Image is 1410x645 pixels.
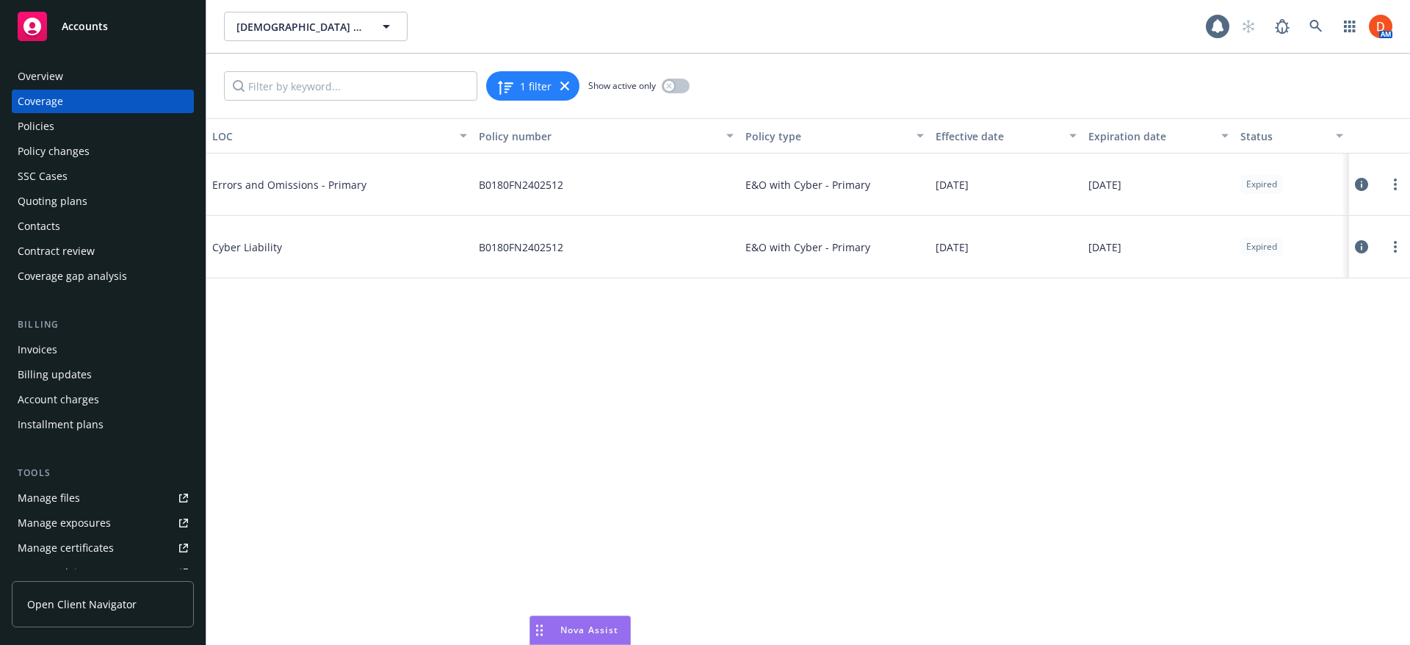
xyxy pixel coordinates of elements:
[1268,12,1297,41] a: Report a Bug
[12,90,194,113] a: Coverage
[12,6,194,47] a: Accounts
[745,177,870,192] span: E&O with Cyber - Primary
[1301,12,1331,41] a: Search
[12,511,194,535] a: Manage exposures
[12,466,194,480] div: Tools
[530,616,549,644] div: Drag to move
[206,118,473,154] button: LOC
[212,239,433,255] span: Cyber Liability
[588,79,656,92] span: Show active only
[18,388,99,411] div: Account charges
[18,363,92,386] div: Billing updates
[479,177,563,192] span: B0180FN2402512
[479,239,563,255] span: B0180FN2402512
[745,239,870,255] span: E&O with Cyber - Primary
[18,165,68,188] div: SSC Cases
[18,413,104,436] div: Installment plans
[479,129,717,144] div: Policy number
[224,71,477,101] input: Filter by keyword...
[224,12,408,41] button: [DEMOGRAPHIC_DATA] Health System/West
[1369,15,1392,38] img: photo
[1234,118,1349,154] button: Status
[12,115,194,138] a: Policies
[236,19,364,35] span: [DEMOGRAPHIC_DATA] Health System/West
[12,561,194,585] a: Manage claims
[936,129,1060,144] div: Effective date
[27,597,137,612] span: Open Client Navigator
[936,177,969,192] span: [DATE]
[12,65,194,88] a: Overview
[18,215,60,238] div: Contacts
[520,79,552,94] span: 1 filter
[212,129,451,144] div: LOC
[1335,12,1364,41] a: Switch app
[12,317,194,332] div: Billing
[18,338,57,361] div: Invoices
[12,486,194,510] a: Manage files
[930,118,1082,154] button: Effective date
[18,65,63,88] div: Overview
[745,129,908,144] div: Policy type
[1088,177,1121,192] span: [DATE]
[12,363,194,386] a: Billing updates
[1240,129,1327,144] div: Status
[12,190,194,213] a: Quoting plans
[18,561,92,585] div: Manage claims
[12,536,194,560] a: Manage certificates
[18,239,95,263] div: Contract review
[740,118,930,154] button: Policy type
[12,215,194,238] a: Contacts
[18,536,114,560] div: Manage certificates
[212,177,433,192] span: Errors and Omissions - Primary
[18,511,111,535] div: Manage exposures
[18,90,63,113] div: Coverage
[1234,12,1263,41] a: Start snowing
[12,413,194,436] a: Installment plans
[18,486,80,510] div: Manage files
[1088,239,1121,255] span: [DATE]
[18,190,87,213] div: Quoting plans
[473,118,740,154] button: Policy number
[12,140,194,163] a: Policy changes
[936,239,969,255] span: [DATE]
[12,264,194,288] a: Coverage gap analysis
[1088,129,1212,144] div: Expiration date
[62,21,108,32] span: Accounts
[529,616,631,645] button: Nova Assist
[1246,240,1277,253] span: Expired
[18,264,127,288] div: Coverage gap analysis
[1386,238,1404,256] a: more
[12,338,194,361] a: Invoices
[1082,118,1234,154] button: Expiration date
[18,115,54,138] div: Policies
[1386,176,1404,193] a: more
[1246,178,1277,191] span: Expired
[12,388,194,411] a: Account charges
[18,140,90,163] div: Policy changes
[560,624,618,636] span: Nova Assist
[12,239,194,263] a: Contract review
[12,165,194,188] a: SSC Cases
